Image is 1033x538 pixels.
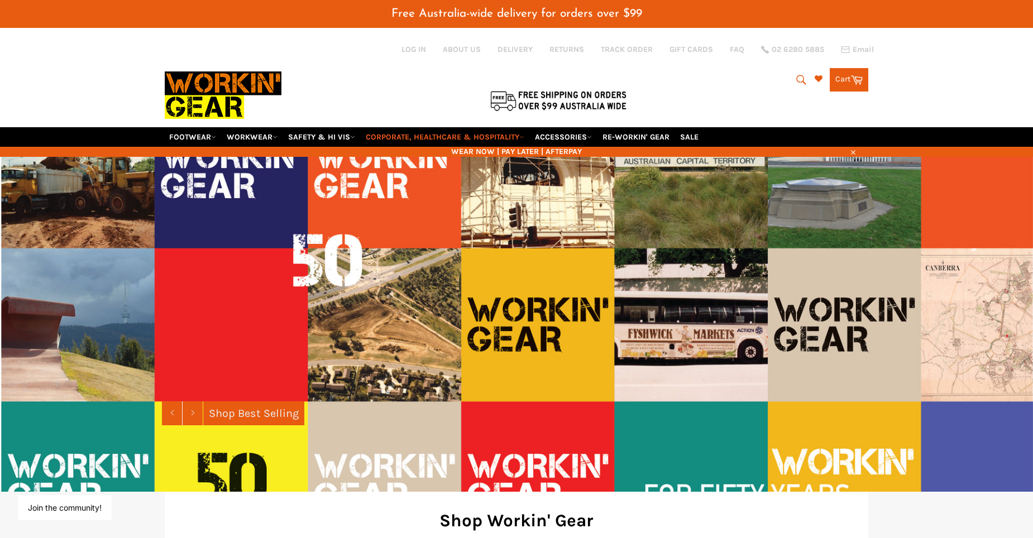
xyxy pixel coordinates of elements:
[761,46,824,54] a: 02 6280 5885
[676,127,703,147] a: SALE
[165,127,221,147] a: FOOTWEAR
[669,44,713,55] a: GIFT CARDS
[401,45,426,54] a: Log in
[598,127,674,147] a: RE-WORKIN' GEAR
[203,401,304,425] a: Shop Best Selling
[28,503,102,512] button: Join the community!
[165,146,868,157] span: WEAR NOW | PAY LATER | AFTERPAY
[841,45,874,54] a: Email
[165,64,281,127] img: Workin Gear leaders in Workwear, Safety Boots, PPE, Uniforms. Australia's No.1 in Workwear
[830,68,868,92] a: Cart
[601,44,653,55] a: TRACK ORDER
[181,508,852,532] h2: Shop Workin' Gear
[549,44,584,55] a: RETURNS
[361,127,529,147] a: CORPORATE, HEALTHCARE & HOSPITALITY
[443,44,481,55] a: ABOUT US
[730,44,744,55] a: FAQ
[853,46,874,54] span: Email
[498,44,533,55] a: DELIVERY
[284,127,360,147] a: SAFETY & HI VIS
[391,8,642,20] span: Free Australia-wide delivery for orders over $99
[530,127,596,147] a: ACCESSORIES
[222,127,282,147] a: WORKWEAR
[489,89,628,112] img: Flat $9.95 shipping Australia wide
[772,46,824,54] span: 02 6280 5885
